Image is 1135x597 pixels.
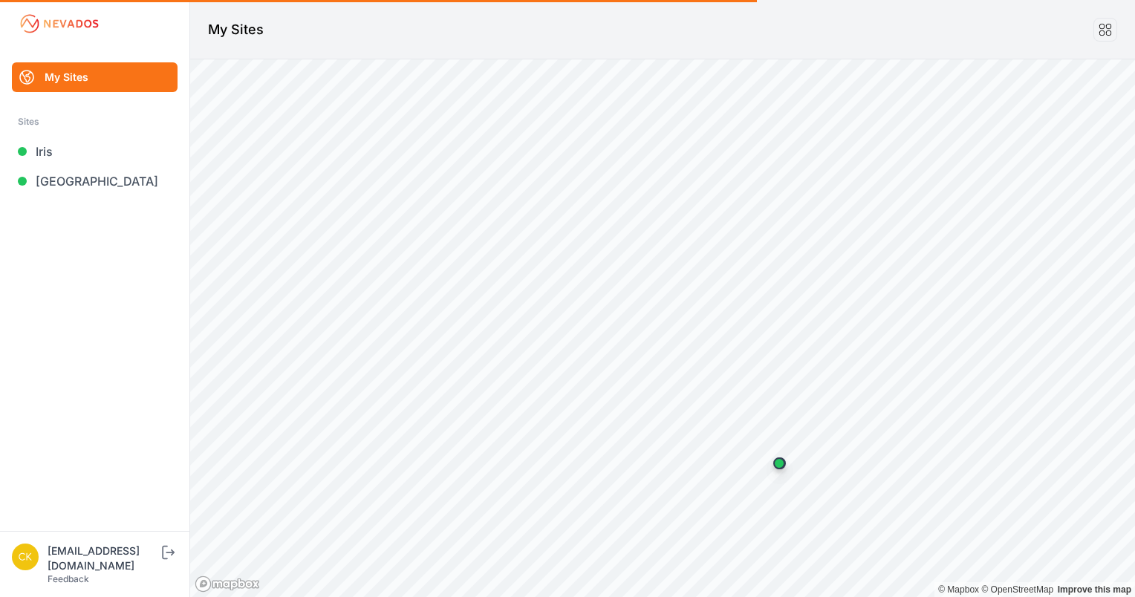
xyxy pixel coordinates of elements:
div: Map marker [764,448,794,478]
canvas: Map [190,59,1135,597]
a: Mapbox [938,584,979,595]
a: Feedback [48,573,89,584]
div: [EMAIL_ADDRESS][DOMAIN_NAME] [48,544,159,573]
a: Map feedback [1058,584,1131,595]
img: Nevados [18,12,101,36]
a: [GEOGRAPHIC_DATA] [12,166,178,196]
a: My Sites [12,62,178,92]
h1: My Sites [208,19,264,40]
a: Iris [12,137,178,166]
a: OpenStreetMap [981,584,1053,595]
div: Sites [18,113,172,131]
img: ckent@prim.com [12,544,39,570]
a: Mapbox logo [195,575,260,593]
